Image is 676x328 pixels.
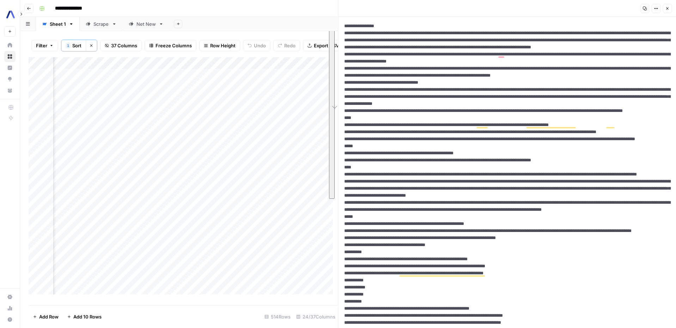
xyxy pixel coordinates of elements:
[136,20,156,28] div: Net New
[284,42,296,49] span: Redo
[314,42,339,49] span: Export CSV
[273,40,300,51] button: Redo
[145,40,196,51] button: Freeze Columns
[4,314,16,325] button: Help + Support
[80,17,123,31] a: Scrape
[293,311,338,322] div: 24/37 Columns
[4,303,16,314] a: Usage
[67,43,69,48] span: 1
[73,313,102,320] span: Add 10 Rows
[4,6,16,23] button: Workspace: AssemblyAI
[36,42,47,49] span: Filter
[93,20,109,28] div: Scrape
[210,42,236,49] span: Row Height
[4,62,16,73] a: Insights
[243,40,270,51] button: Undo
[303,40,343,51] button: Export CSV
[50,20,66,28] div: Sheet 1
[4,85,16,96] a: Your Data
[156,42,192,49] span: Freeze Columns
[61,40,86,51] button: 1Sort
[66,43,70,48] div: 1
[4,73,16,85] a: Opportunities
[36,17,80,31] a: Sheet 1
[4,291,16,303] a: Settings
[100,40,142,51] button: 37 Columns
[39,313,59,320] span: Add Row
[31,40,58,51] button: Filter
[72,42,81,49] span: Sort
[199,40,240,51] button: Row Height
[29,311,63,322] button: Add Row
[4,40,16,51] a: Home
[4,8,17,21] img: AssemblyAI Logo
[123,17,170,31] a: Net New
[111,42,137,49] span: 37 Columns
[63,311,106,322] button: Add 10 Rows
[262,311,293,322] div: 514 Rows
[4,51,16,62] a: Browse
[254,42,266,49] span: Undo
